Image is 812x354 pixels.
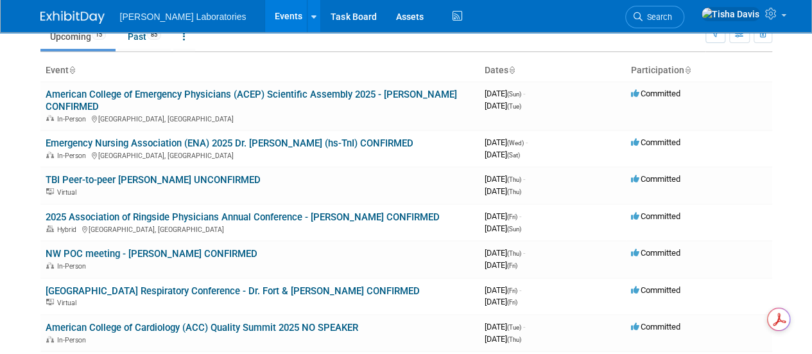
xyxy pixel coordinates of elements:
a: [GEOGRAPHIC_DATA] Respiratory Conference - Dr. Fort & [PERSON_NAME] CONFIRMED [46,285,420,297]
a: TBI Peer-to-peer [PERSON_NAME] UNCONFIRMED [46,174,261,186]
span: [DATE] [485,150,520,159]
span: (Fri) [507,299,517,306]
img: Virtual Event [46,188,54,195]
span: (Sun) [507,91,521,98]
span: Committed [631,248,680,258]
span: (Wed) [507,139,524,146]
a: Past85 [118,24,171,49]
a: NW POC meeting - [PERSON_NAME] CONFIRMED [46,248,257,260]
span: (Tue) [507,103,521,110]
span: - [523,89,525,98]
span: In-Person [57,115,90,123]
span: (Thu) [507,188,521,195]
span: (Thu) [507,250,521,257]
span: [DATE] [485,334,521,344]
span: [DATE] [485,101,521,111]
img: ExhibitDay [40,11,105,24]
span: [DATE] [485,322,525,332]
span: [DATE] [485,224,521,233]
a: Sort by Event Name [69,65,75,75]
span: Committed [631,137,680,147]
a: 2025 Association of Ringside Physicians Annual Conference - [PERSON_NAME] CONFIRMED [46,211,440,223]
a: American College of Emergency Physicians (ACEP) Scientific Assembly 2025 - [PERSON_NAME] CONFIRMED [46,89,457,112]
span: [DATE] [485,285,521,295]
img: In-Person Event [46,336,54,342]
span: [PERSON_NAME] Laboratories [120,12,246,22]
span: Virtual [57,188,80,197]
img: Hybrid Event [46,226,54,232]
th: Participation [626,60,772,82]
a: Sort by Start Date [508,65,515,75]
span: Committed [631,285,680,295]
span: [DATE] [485,297,517,306]
th: Dates [479,60,626,82]
img: In-Person Event [46,262,54,269]
a: Emergency Nursing Association (ENA) 2025 Dr. [PERSON_NAME] (hs-TnI) CONFIRMED [46,137,413,149]
span: [DATE] [485,137,528,147]
div: [GEOGRAPHIC_DATA], [GEOGRAPHIC_DATA] [46,150,474,160]
span: (Fri) [507,213,517,220]
span: [DATE] [485,174,525,184]
span: [DATE] [485,186,521,196]
span: (Fri) [507,287,517,294]
span: (Thu) [507,336,521,343]
span: - [519,285,521,295]
span: [DATE] [485,248,525,258]
span: Virtual [57,299,80,307]
span: Search [643,12,672,22]
img: In-Person Event [46,115,54,121]
span: (Thu) [507,176,521,183]
div: [GEOGRAPHIC_DATA], [GEOGRAPHIC_DATA] [46,113,474,123]
span: In-Person [57,152,90,160]
span: Committed [631,174,680,184]
span: 85 [147,30,161,40]
span: (Sat) [507,152,520,159]
span: In-Person [57,262,90,270]
a: Search [625,6,684,28]
span: (Tue) [507,324,521,331]
span: (Sun) [507,226,521,233]
img: In-Person Event [46,152,54,158]
span: Hybrid [57,226,80,234]
span: (Fri) [507,262,517,269]
a: Upcoming15 [40,24,116,49]
span: [DATE] [485,260,517,270]
th: Event [40,60,479,82]
span: In-Person [57,336,90,344]
span: Committed [631,89,680,98]
div: [GEOGRAPHIC_DATA], [GEOGRAPHIC_DATA] [46,224,474,234]
span: - [523,248,525,258]
img: Tisha Davis [701,7,760,21]
span: - [526,137,528,147]
span: - [523,322,525,332]
span: 15 [92,30,106,40]
span: [DATE] [485,89,525,98]
a: American College of Cardiology (ACC) Quality Summit 2025 NO SPEAKER [46,322,358,333]
a: Sort by Participation Type [684,65,691,75]
span: - [523,174,525,184]
span: Committed [631,322,680,332]
img: Virtual Event [46,299,54,305]
span: Committed [631,211,680,221]
span: - [519,211,521,221]
span: [DATE] [485,211,521,221]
